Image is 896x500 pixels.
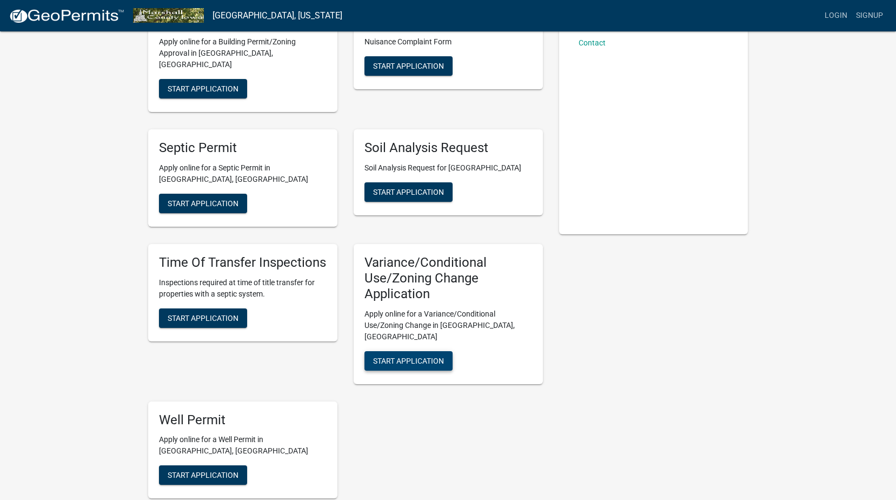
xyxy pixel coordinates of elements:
p: Nuisance Complaint Form [364,36,532,48]
button: Start Application [364,351,453,371]
span: Start Application [373,62,444,70]
a: Login [820,5,852,26]
p: Soil Analysis Request for [GEOGRAPHIC_DATA] [364,162,532,174]
a: Signup [852,5,887,26]
button: Start Application [159,194,247,213]
button: Start Application [364,56,453,76]
p: Apply online for a Variance/Conditional Use/Zoning Change in [GEOGRAPHIC_DATA], [GEOGRAPHIC_DATA] [364,308,532,343]
button: Start Application [159,79,247,98]
span: Start Application [373,188,444,196]
button: Start Application [364,182,453,202]
h5: Variance/Conditional Use/Zoning Change Application [364,255,532,301]
p: Inspections required at time of title transfer for properties with a septic system. [159,277,327,300]
button: Start Application [159,465,247,485]
a: [GEOGRAPHIC_DATA], [US_STATE] [213,6,342,25]
a: Contact [579,38,606,47]
button: Start Application [159,308,247,328]
span: Start Application [168,471,238,479]
span: Start Application [168,84,238,93]
h5: Time Of Transfer Inspections [159,255,327,271]
span: Start Application [168,199,238,208]
span: Start Application [373,356,444,365]
h5: Septic Permit [159,140,327,156]
p: Apply online for a Building Permit/Zoning Approval in [GEOGRAPHIC_DATA], [GEOGRAPHIC_DATA] [159,36,327,70]
h5: Soil Analysis Request [364,140,532,156]
p: Apply online for a Well Permit in [GEOGRAPHIC_DATA], [GEOGRAPHIC_DATA] [159,434,327,457]
p: Apply online for a Septic Permit in [GEOGRAPHIC_DATA], [GEOGRAPHIC_DATA] [159,162,327,185]
img: Marshall County, Iowa [133,8,204,23]
span: Start Application [168,313,238,322]
h5: Well Permit [159,412,327,428]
